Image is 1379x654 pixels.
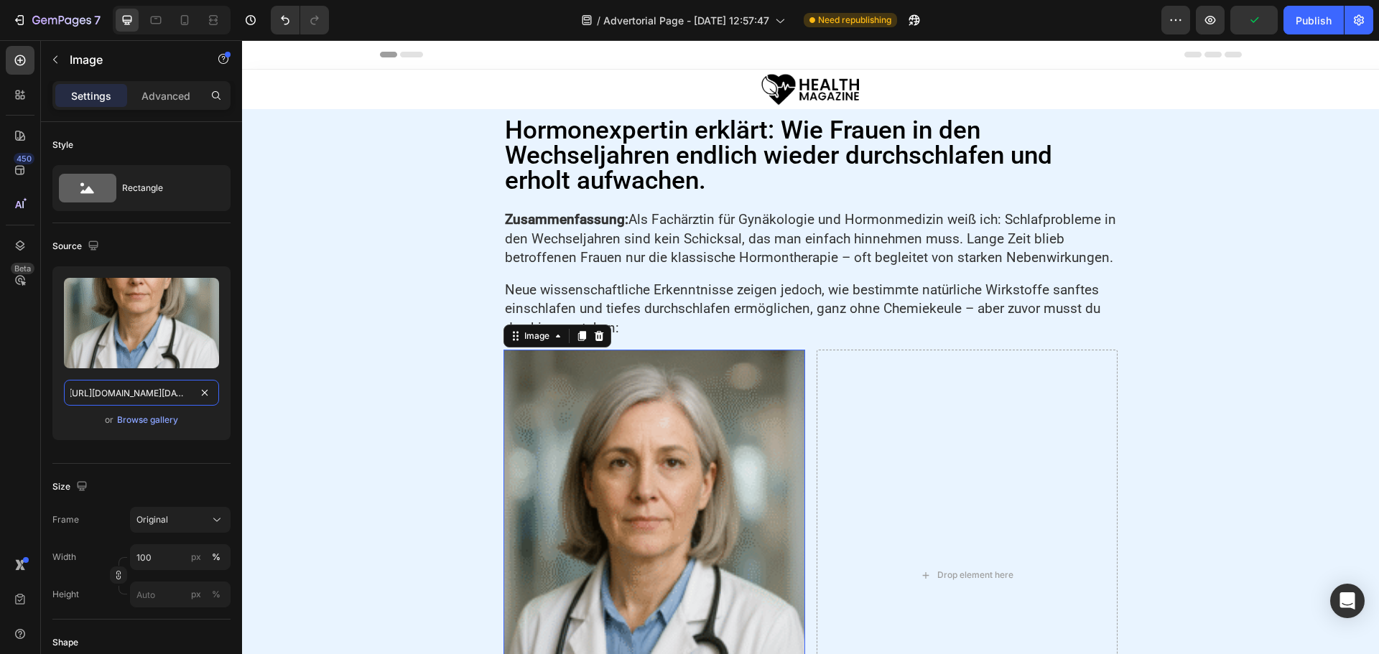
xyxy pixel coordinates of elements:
[94,11,101,29] p: 7
[64,278,219,368] img: preview-image
[52,588,79,601] label: Height
[1296,13,1332,28] div: Publish
[52,477,90,497] div: Size
[263,171,386,187] strong: Zusammenfassung:
[64,380,219,406] input: https://example.com/image.jpg
[130,544,231,570] input: px%
[141,88,190,103] p: Advanced
[208,548,225,566] button: px
[208,586,225,603] button: px
[1283,6,1344,34] button: Publish
[52,551,76,564] label: Width
[212,551,220,564] div: %
[117,414,178,426] div: Browse gallery
[52,636,78,649] div: Shape
[191,551,201,564] div: px
[130,507,231,533] button: Original
[116,413,179,427] button: Browse gallery
[271,6,329,34] div: Undo/Redo
[71,88,111,103] p: Settings
[122,172,210,205] div: Rectangle
[242,40,1379,654] iframe: Design area
[212,588,220,601] div: %
[52,237,102,256] div: Source
[263,170,874,228] p: Als Fachärztin für Gynäkologie und Hormonmedizin weiß ich: Schlafprobleme in den Wechseljahren si...
[263,240,874,298] p: Neue wissenschaftliche Erkenntnisse zeigen jedoch, wie bestimmte natürliche Wirkstoffe sanftes ei...
[279,289,310,302] div: Image
[603,13,769,28] span: Advertorial Page - [DATE] 12:57:47
[6,6,107,34] button: 7
[130,581,231,607] input: px%
[52,513,79,526] label: Frame
[1330,584,1365,618] div: Open Intercom Messenger
[261,76,876,154] h2: Hormonexpertin erklärt: Wie Frauen in den Wechseljahren endlich wieder durchschlafen und erholt a...
[105,411,113,429] span: or
[70,51,192,68] p: Image
[11,263,34,274] div: Beta
[187,548,205,566] button: %
[14,153,34,164] div: 450
[818,14,891,27] span: Need republishing
[191,588,201,601] div: px
[597,13,600,28] span: /
[52,139,73,151] div: Style
[695,529,771,541] div: Drop element here
[136,513,168,526] span: Original
[187,586,205,603] button: %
